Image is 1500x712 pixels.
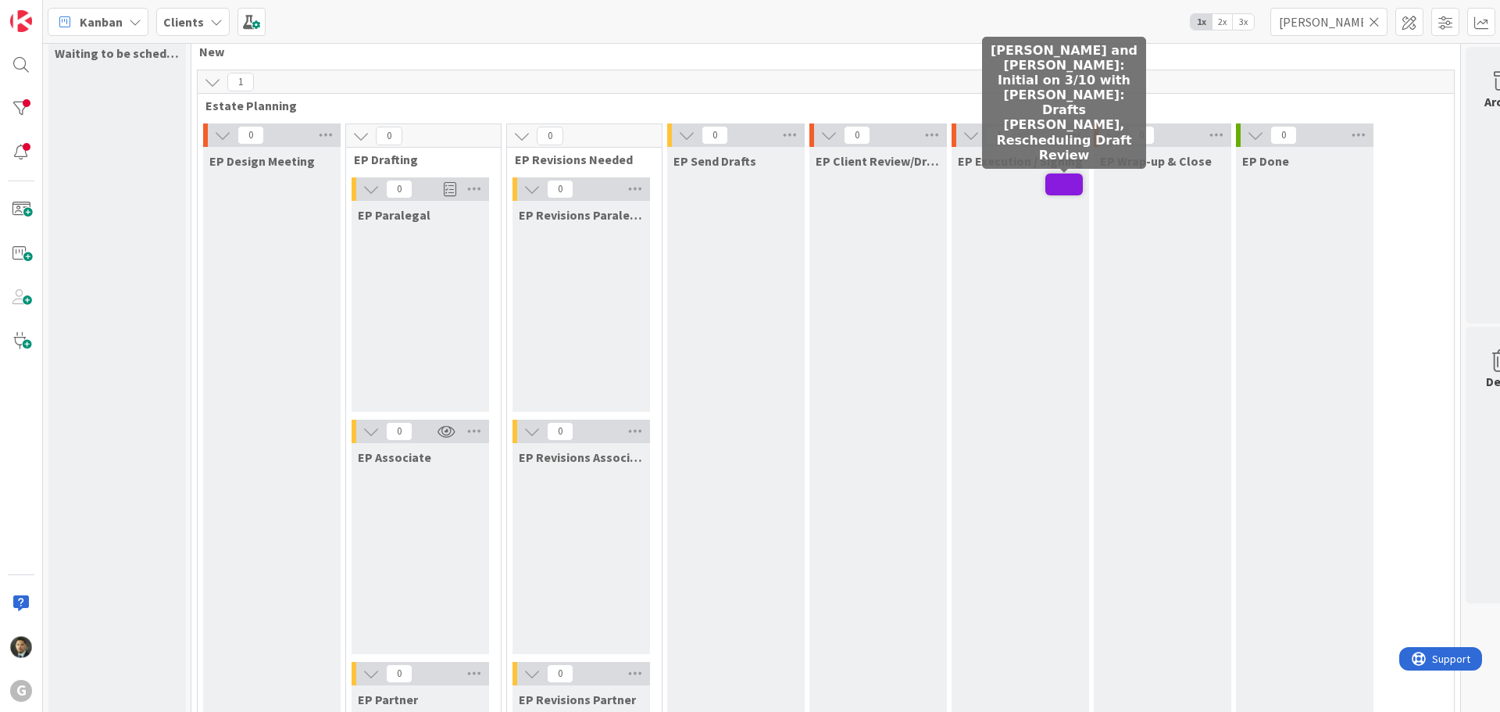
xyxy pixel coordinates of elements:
span: EP Revisions Partner [519,692,636,707]
span: EP Client Review/Draft Review Meeting [816,153,941,169]
span: EP Send Drafts [673,153,756,169]
span: 1 [227,73,254,91]
span: EP Drafting [354,152,481,167]
span: 0 [386,180,412,199]
span: New [199,44,1441,59]
span: 0 [386,664,412,683]
span: Kanban [80,13,123,31]
span: EP Revisions Needed [515,152,642,167]
span: Estate Planning [205,98,1434,113]
span: 0 [844,126,870,145]
span: 0 [237,126,264,145]
h5: [PERSON_NAME] and [PERSON_NAME]: Initial on 3/10 with [PERSON_NAME]: Drafts [PERSON_NAME], Resche... [988,43,1140,163]
span: 0 [1270,126,1297,145]
div: G [10,680,32,702]
input: Quick Filter... [1270,8,1387,36]
span: EP Revisions Paralegal [519,207,644,223]
span: 3x [1233,14,1254,30]
img: CG [10,636,32,658]
span: 0 [547,180,573,199]
img: Visit kanbanzone.com [10,10,32,32]
b: Clients [163,14,204,30]
span: EP Execution / Signing [958,153,1083,169]
span: EP Paralegal [358,207,430,223]
span: EP Design Meeting [209,153,315,169]
span: 0 [547,422,573,441]
span: 0 [537,127,563,145]
span: EP Partner [358,692,418,707]
span: EP Done [1242,153,1289,169]
span: 2x [1212,14,1233,30]
span: 0 [386,422,412,441]
span: 0 [702,126,728,145]
span: 0 [547,664,573,683]
span: EP Wrap-up & Close [1100,153,1212,169]
span: Support [33,2,71,21]
span: Waiting to be scheduled [55,45,180,61]
span: EP Associate [358,449,431,465]
span: EP Revisions Associate [519,449,644,465]
span: 1x [1191,14,1212,30]
span: 0 [376,127,402,145]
